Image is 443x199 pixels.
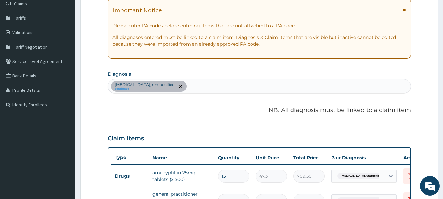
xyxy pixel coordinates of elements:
[149,166,215,186] td: amitryptillin 25mg tablets (x 500)
[115,82,175,87] p: [MEDICAL_DATA], unspecified
[112,34,406,47] p: All diagnoses entered must be linked to a claim item. Diagnosis & Claim Items that are visible bu...
[14,15,26,21] span: Tariffs
[34,37,110,45] div: Chat with us now
[108,135,144,142] h3: Claim Items
[290,151,328,164] th: Total Price
[111,170,149,182] td: Drugs
[252,151,290,164] th: Unit Price
[149,151,215,164] th: Name
[108,71,131,77] label: Diagnosis
[215,151,252,164] th: Quantity
[115,87,175,90] small: confirmed
[111,151,149,164] th: Type
[14,44,48,50] span: Tariff Negotiation
[108,3,123,19] div: Minimize live chat window
[38,58,91,125] span: We're online!
[14,1,27,7] span: Claims
[108,106,411,115] p: NB: All diagnosis must be linked to a claim item
[112,22,406,29] p: Please enter PA codes before entering items that are not attached to a PA code
[337,173,385,179] span: [MEDICAL_DATA], unspecified
[112,7,162,14] h1: Important Notice
[178,83,184,89] span: remove selection option
[12,33,27,49] img: d_794563401_company_1708531726252_794563401
[3,131,125,154] textarea: Type your message and hit 'Enter'
[400,151,433,164] th: Actions
[328,151,400,164] th: Pair Diagnosis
